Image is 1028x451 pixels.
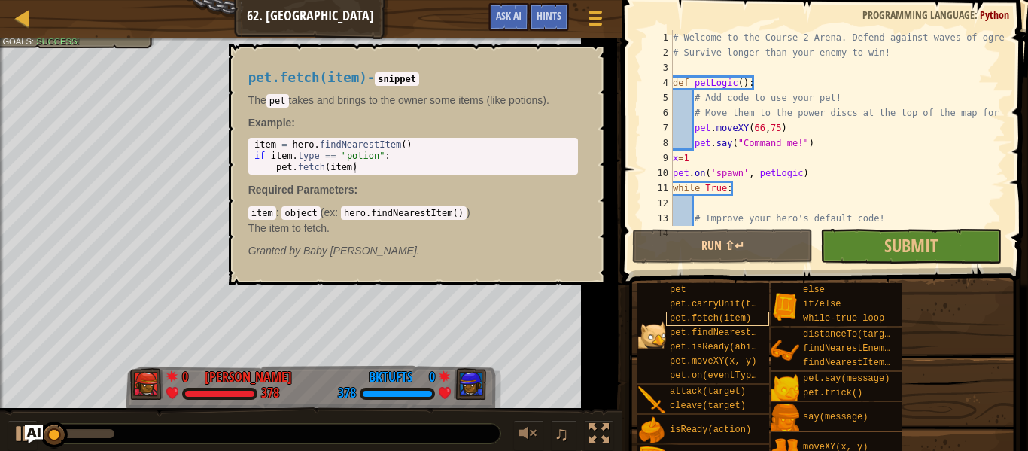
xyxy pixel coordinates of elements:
span: ex [324,206,335,218]
img: thang_avatar_frame.png [130,368,163,400]
div: 4 [643,75,673,90]
div: 0 [420,367,435,381]
button: ♫ [551,420,576,451]
p: The item to fetch. [248,221,578,236]
span: cleave(target) [670,401,746,411]
span: pet.moveXY(x, y) [670,356,756,367]
div: 0 [182,367,197,381]
div: 378 [338,387,356,401]
span: Programming language [862,8,975,22]
span: Required Parameters [248,184,354,196]
div: 8 [643,136,673,151]
code: pet [266,94,289,108]
span: pet.fetch(item) [670,313,751,324]
div: 3 [643,60,673,75]
div: 1 [643,30,673,45]
div: [PERSON_NAME] [205,367,292,387]
button: Ask AI [488,3,529,31]
span: Hints [537,8,561,23]
img: portrait.png [771,404,799,432]
span: while-true loop [803,313,884,324]
span: if/else [803,299,841,309]
span: else [803,285,825,295]
span: : [335,206,341,218]
button: Adjust volume [513,420,543,451]
button: Show game menu [576,3,614,38]
span: pet [670,285,686,295]
span: isReady(action) [670,425,751,435]
h4: - [248,71,578,85]
div: 6 [643,105,673,120]
div: 2 [643,45,673,60]
img: portrait.png [637,386,666,415]
p: The takes and brings to the owner some items (like potions). [248,93,578,108]
div: ( ) [248,205,578,235]
span: pet.trick() [803,388,862,398]
span: ♫ [554,422,569,445]
code: hero.findNearestItem() [341,206,467,220]
button: Run ⇧↵ [632,229,813,264]
code: object [281,206,320,220]
span: say(message) [803,412,868,422]
span: : [354,184,358,196]
code: snippet [375,72,419,86]
span: Python [980,8,1009,22]
img: portrait.png [771,373,799,402]
span: pet.carryUnit(target, x, y) [670,299,816,309]
img: portrait.png [771,337,799,365]
span: pet.findNearestByType(type) [670,328,816,338]
span: Granted by [248,245,303,257]
span: Ask AI [496,8,522,23]
span: : [975,8,980,22]
span: findNearestEnemy() [803,343,901,354]
img: portrait.png [771,292,799,321]
button: Ctrl + P: Play [8,420,38,451]
div: 7 [643,120,673,136]
button: Submit [820,229,1001,264]
span: pet.say(message) [803,373,890,384]
div: 13 [643,211,673,226]
img: portrait.png [637,321,666,349]
div: 10 [643,166,673,181]
em: Baby [PERSON_NAME]. [248,245,420,257]
div: bktufts [369,367,412,387]
img: portrait.png [637,416,666,445]
span: pet.fetch(item) [248,70,367,85]
span: : [276,206,282,218]
span: Submit [884,233,938,257]
div: 378 [261,387,279,401]
div: 9 [643,151,673,166]
button: Ask AI [25,425,43,443]
div: 12 [643,196,673,211]
span: findNearestItem() [803,358,895,368]
span: pet.isReady(ability) [670,342,778,352]
div: 11 [643,181,673,196]
code: item [248,206,276,220]
strong: : [248,117,295,129]
span: attack(target) [670,386,746,397]
div: 5 [643,90,673,105]
span: pet.on(eventType, handler) [670,370,811,381]
img: thang_avatar_frame.png [454,368,487,400]
button: Toggle fullscreen [584,420,614,451]
span: Example [248,117,292,129]
div: 14 [643,226,673,241]
span: distanceTo(target) [803,329,901,340]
